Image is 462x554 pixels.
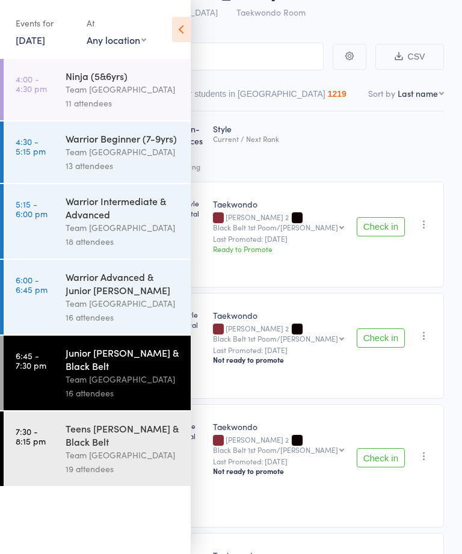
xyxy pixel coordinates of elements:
button: Other students in [GEOGRAPHIC_DATA]1219 [171,83,346,111]
div: 16 attendees [66,310,180,324]
a: 4:30 -5:15 pmWarrior Beginner (7-9yrs)Team [GEOGRAPHIC_DATA]13 attendees [4,122,191,183]
div: Not ready to promote [213,355,347,365]
div: Black Belt 1st Poom/[PERSON_NAME] [213,334,338,342]
small: Last Promoted: [DATE] [213,346,347,354]
button: Check in [357,217,405,236]
div: Team [GEOGRAPHIC_DATA] [66,297,180,310]
div: Events for [16,13,75,33]
div: 19 attendees [66,462,180,476]
div: 13 attendees [66,159,180,173]
div: Black Belt 1st Poom/[PERSON_NAME] [213,223,338,231]
a: 4:00 -4:30 pmNinja (5&6yrs)Team [GEOGRAPHIC_DATA]11 attendees [4,59,191,120]
div: Taekwondo [213,198,347,210]
div: Any location [87,33,146,46]
div: 18 attendees [66,235,180,248]
a: 6:45 -7:30 pmJunior [PERSON_NAME] & Black BeltTeam [GEOGRAPHIC_DATA]16 attendees [4,336,191,410]
div: Warrior Advanced & Junior [PERSON_NAME] [66,270,180,297]
button: CSV [375,44,444,70]
div: At [87,13,146,33]
div: [PERSON_NAME] 2 [213,213,347,231]
button: Check in [357,328,405,348]
div: Last name [398,87,438,99]
div: Ready to Promote [213,244,347,254]
div: Team [GEOGRAPHIC_DATA] [66,82,180,96]
div: Ninja (5&6yrs) [66,69,180,82]
a: 5:15 -6:00 pmWarrior Intermediate & AdvancedTeam [GEOGRAPHIC_DATA]18 attendees [4,184,191,259]
span: Taekwondo Room [236,6,306,18]
small: Last Promoted: [DATE] [213,235,347,243]
time: 6:00 - 6:45 pm [16,275,48,294]
div: [PERSON_NAME] 2 [213,436,347,454]
div: Style [208,117,352,176]
div: Current / Next Rank [213,135,347,143]
div: Team [GEOGRAPHIC_DATA] [66,221,180,235]
div: Black Belt 1st Poom/[PERSON_NAME] [213,446,338,454]
a: 6:00 -6:45 pmWarrior Advanced & Junior [PERSON_NAME]Team [GEOGRAPHIC_DATA]16 attendees [4,260,191,334]
div: Junior [PERSON_NAME] & Black Belt [66,346,180,372]
div: Team [GEOGRAPHIC_DATA] [66,448,180,462]
a: [DATE] [16,33,45,46]
div: 11 attendees [66,96,180,110]
div: Taekwondo [213,420,347,432]
div: Taekwondo [213,309,347,321]
div: [PERSON_NAME] 2 [213,324,347,342]
label: Sort by [368,87,395,99]
div: Team [GEOGRAPHIC_DATA] [66,145,180,159]
div: Warrior Beginner (7-9yrs) [66,132,180,145]
a: 7:30 -8:15 pmTeens [PERSON_NAME] & Black BeltTeam [GEOGRAPHIC_DATA]19 attendees [4,411,191,486]
time: 6:45 - 7:30 pm [16,351,46,370]
button: Check in [357,448,405,467]
small: Last Promoted: [DATE] [213,457,347,466]
time: 4:30 - 5:15 pm [16,137,46,156]
div: 1219 [328,89,346,99]
time: 7:30 - 8:15 pm [16,426,46,446]
div: Teens [PERSON_NAME] & Black Belt [66,422,180,448]
time: 5:15 - 6:00 pm [16,199,48,218]
div: Not ready to promote [213,466,347,476]
div: Team [GEOGRAPHIC_DATA] [66,372,180,386]
div: Warrior Intermediate & Advanced [66,194,180,221]
div: 16 attendees [66,386,180,400]
time: 4:00 - 4:30 pm [16,74,47,93]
